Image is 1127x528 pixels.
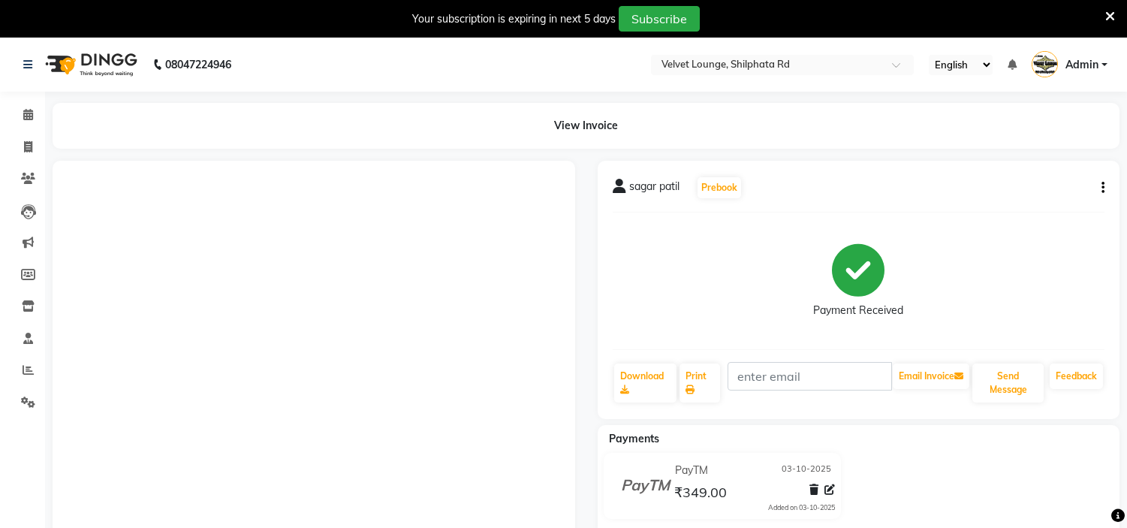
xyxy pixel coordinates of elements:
button: Send Message [972,364,1044,403]
span: Admin [1065,57,1098,73]
img: logo [38,44,141,86]
button: Prebook [698,177,741,198]
span: Payments [609,432,659,445]
div: Added on 03-10-2025 [768,502,835,513]
b: 08047224946 [165,44,231,86]
button: Subscribe [619,6,700,32]
span: PayTM [675,463,708,478]
a: Download [614,364,677,403]
a: Print [680,364,720,403]
span: ₹349.00 [674,484,727,505]
a: Feedback [1050,364,1103,389]
img: Admin [1032,51,1058,77]
button: Email Invoice [893,364,969,389]
span: sagar patil [629,179,680,200]
div: Payment Received [813,303,903,318]
div: Your subscription is expiring in next 5 days [412,11,616,27]
input: enter email [728,362,892,391]
div: View Invoice [53,103,1119,149]
span: 03-10-2025 [782,463,831,478]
